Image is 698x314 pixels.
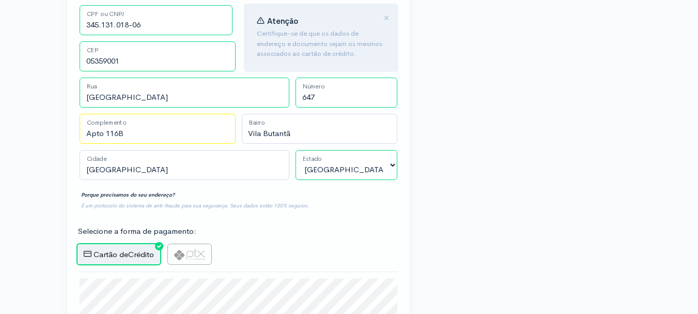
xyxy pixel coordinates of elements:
input: Cidade [80,150,289,180]
p: Certifique-se de que os dados de endereço e documento sejam os mesmos associados ao cartão de cré... [257,28,386,59]
input: Bairro [242,114,398,144]
label: Selecione a forma de pagamento: [78,226,196,237]
label: Crédito [76,243,161,266]
input: CPF ou CNPJ [80,5,232,35]
input: Complemento [80,114,236,144]
input: Rua [80,78,289,108]
div: É um protocolo do sistema de anti-fraude para sua segurança. Seus dados estão 100% seguros. [80,200,397,211]
strong: Porque precisamos do seu endereço? [81,191,175,198]
img: pix-logo-9c6f7f1e21d0dbbe27cc39d8b486803e509c07734d8fd270ca391423bc61e7ca.png [174,249,205,260]
h4: Atenção [257,17,386,26]
span: Cartão de [94,249,128,259]
input: CEP [80,41,236,71]
input: Número [296,78,397,108]
span: × [383,10,390,25]
button: Close [383,12,390,24]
